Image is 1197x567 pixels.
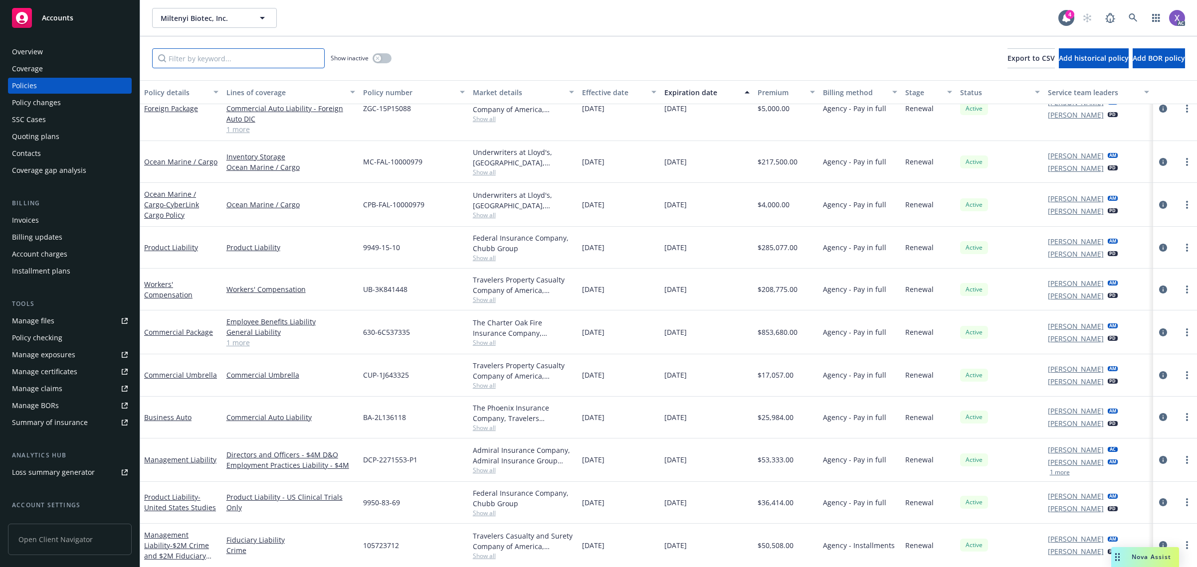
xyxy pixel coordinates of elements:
[964,285,984,294] span: Active
[1048,503,1104,514] a: [PERSON_NAME]
[144,327,213,337] a: Commercial Package
[664,412,687,423] span: [DATE]
[964,371,984,380] span: Active
[905,242,934,253] span: Renewal
[12,514,55,530] div: Service team
[363,412,406,423] span: BA-2L136118
[1181,326,1193,338] a: more
[144,492,216,512] span: - United States Studies
[8,313,132,329] a: Manage files
[12,145,41,161] div: Contacts
[363,284,407,294] span: UB-3K841448
[664,454,687,465] span: [DATE]
[226,284,355,294] a: Workers' Compensation
[473,466,575,474] span: Show all
[222,80,359,104] button: Lines of coverage
[8,129,132,144] a: Quoting plans
[8,381,132,397] a: Manage claims
[1181,369,1193,381] a: more
[8,263,132,279] a: Installment plans
[12,162,86,178] div: Coverage gap analysis
[144,455,216,464] a: Management Liability
[8,162,132,178] a: Coverage gap analysis
[1181,242,1193,254] a: more
[12,364,77,380] div: Manage certificates
[660,80,754,104] button: Expiration date
[226,151,355,162] a: Inventory Storage
[12,415,88,430] div: Summary of insurance
[140,80,222,104] button: Policy details
[758,327,798,337] span: $853,680.00
[363,540,399,551] span: 105723712
[8,330,132,346] a: Policy checking
[664,327,687,337] span: [DATE]
[664,540,687,551] span: [DATE]
[1157,242,1169,254] a: circleInformation
[758,454,794,465] span: $53,333.00
[1048,290,1104,301] a: [PERSON_NAME]
[964,157,984,166] span: Active
[12,44,43,60] div: Overview
[758,199,790,210] span: $4,000.00
[12,95,61,111] div: Policy changes
[1157,539,1169,551] a: circleInformation
[1132,553,1171,561] span: Nova Assist
[582,370,604,380] span: [DATE]
[1111,547,1124,567] div: Drag to move
[956,80,1044,104] button: Status
[823,454,886,465] span: Agency - Pay in full
[8,78,132,94] a: Policies
[363,370,409,380] span: CUP-1J643325
[42,14,73,22] span: Accounts
[12,313,54,329] div: Manage files
[473,317,575,338] div: The Charter Oak Fire Insurance Company, Travelers Insurance
[1146,8,1166,28] a: Switch app
[226,545,355,556] a: Crime
[964,498,984,507] span: Active
[905,327,934,337] span: Renewal
[1157,103,1169,115] a: circleInformation
[754,80,819,104] button: Premium
[1048,193,1104,204] a: [PERSON_NAME]
[363,156,422,167] span: MC-FAL-10000979
[823,156,886,167] span: Agency - Pay in full
[473,168,575,176] span: Show all
[226,124,355,135] a: 1 more
[582,497,604,508] span: [DATE]
[473,147,575,168] div: Underwriters at Lloyd's, [GEOGRAPHIC_DATA], [PERSON_NAME] of [GEOGRAPHIC_DATA], [PERSON_NAME] Cargo
[12,246,67,262] div: Account charges
[473,87,564,98] div: Market details
[582,242,604,253] span: [DATE]
[582,454,604,465] span: [DATE]
[152,48,325,68] input: Filter by keyword...
[473,338,575,347] span: Show all
[8,299,132,309] div: Tools
[582,327,604,337] span: [DATE]
[226,535,355,545] a: Fiduciary Liability
[473,211,575,219] span: Show all
[823,199,886,210] span: Agency - Pay in full
[1181,103,1193,115] a: more
[1048,444,1104,455] a: [PERSON_NAME]
[363,454,417,465] span: DCP-2271553-P1
[226,327,355,337] a: General Liability
[161,13,247,23] span: Miltenyi Biotec, Inc.
[1007,48,1055,68] button: Export to CSV
[1133,53,1185,63] span: Add BOR policy
[473,233,575,254] div: Federal Insurance Company, Chubb Group
[12,330,62,346] div: Policy checking
[905,497,934,508] span: Renewal
[582,199,604,210] span: [DATE]
[664,103,687,114] span: [DATE]
[1048,206,1104,216] a: [PERSON_NAME]
[664,199,687,210] span: [DATE]
[8,464,132,480] a: Loss summary generator
[582,412,604,423] span: [DATE]
[823,412,886,423] span: Agency - Pay in full
[1157,283,1169,295] a: circleInformation
[819,80,901,104] button: Billing method
[1048,534,1104,544] a: [PERSON_NAME]
[1157,326,1169,338] a: circleInformation
[226,103,355,124] a: Commercial Auto Liability - Foreign Auto DIC
[12,229,62,245] div: Billing updates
